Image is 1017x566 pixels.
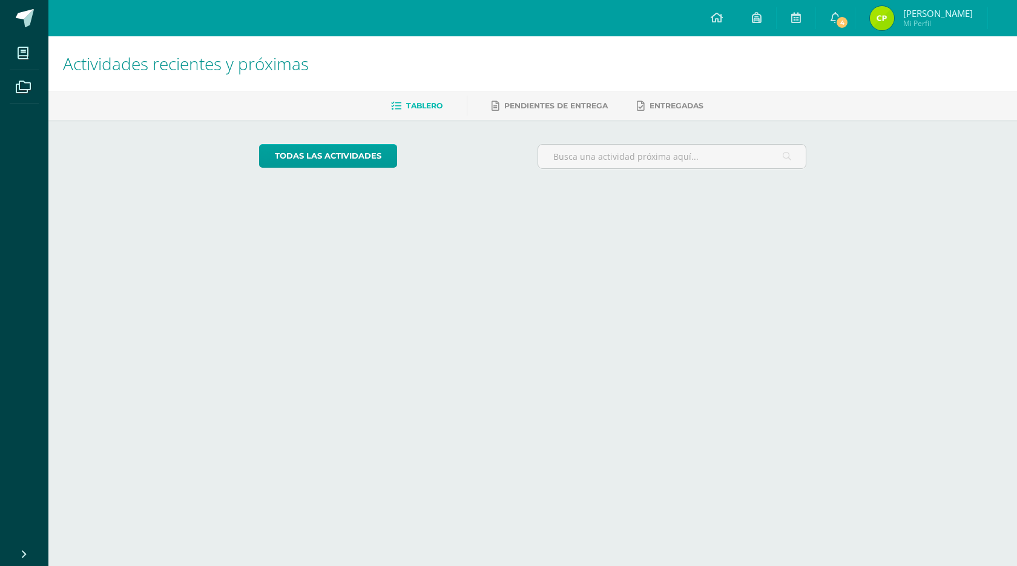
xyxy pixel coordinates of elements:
[637,96,703,116] a: Entregadas
[259,144,397,168] a: todas las Actividades
[406,101,443,110] span: Tablero
[538,145,806,168] input: Busca una actividad próxima aquí...
[391,96,443,116] a: Tablero
[903,18,973,28] span: Mi Perfil
[492,96,608,116] a: Pendientes de entrega
[504,101,608,110] span: Pendientes de entrega
[63,52,309,75] span: Actividades recientes y próximas
[835,16,849,29] span: 4
[903,7,973,19] span: [PERSON_NAME]
[870,6,894,30] img: 7e3d8ba26f65a79d0c10916d139d03d2.png
[650,101,703,110] span: Entregadas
